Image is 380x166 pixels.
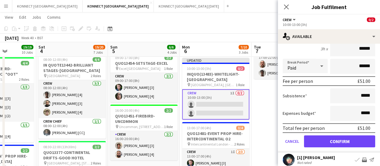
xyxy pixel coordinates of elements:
span: [GEOGRAPHIC_DATA], [STREET_ADDRESS] [47,161,91,165]
h3: QUO13377-CONTINENTAL DRIFTS-GOOD HOTEL [38,150,106,161]
h3: INQUO(13483)-WHITELIGHT-[GEOGRAPHIC_DATA] [182,71,249,82]
span: 19/19 [21,45,33,49]
div: 3h x [321,46,328,52]
app-card-role: Crew2/217:00-22:00 (5h)[PERSON_NAME] [4][PERSON_NAME] [4] [254,50,321,79]
div: 10:00-13:00 (3h) [283,22,375,27]
button: Crew [283,17,296,22]
span: Edit [19,14,26,20]
span: 5 [109,48,117,55]
span: 2 Roles [234,142,245,146]
app-job-card: 16:00-20:00 (4h)2/2QUO13451-FIREBIRD-UNCOMMON Uncommon, [STREET_ADDRESS]1 RoleCrew2/216:00-20:00 ... [110,105,178,160]
span: 2/2 [164,108,173,113]
span: [GEOGRAPHIC_DATA] [47,74,80,78]
a: Comms [45,13,63,21]
span: View [5,14,13,20]
span: 3/4 [236,126,245,130]
span: 6/6 [167,45,175,49]
app-job-card: 08:00-12:00 (4h)4/4IN QUOTE13442-BRILLIANT STAGES-[GEOGRAPHIC_DATA] [GEOGRAPHIC_DATA]2 RolesCrew3... [38,54,106,139]
span: 4/4 [93,57,101,62]
label: Subsistence [283,93,307,99]
span: 1 Role [236,83,245,87]
span: 2/2 [164,55,173,60]
div: [DATE] [5,35,19,41]
span: Jobs [32,14,41,20]
div: 3 Jobs [239,50,248,55]
a: View [2,13,16,21]
div: 4 Jobs [167,50,177,55]
span: 08:00-12:00 (4h) [43,57,68,62]
span: 16:00-20:00 (4h) [115,108,139,113]
app-job-card: 09:00-17:00 (8h)2/2QUO13454-SETSTAGE-EXCEL Excel [GEOGRAPHIC_DATA]1 RoleCrew2/209:00-17:00 (8h)[P... [110,52,178,102]
span: 4 [38,48,45,55]
h3: Job Fulfilment [278,3,380,11]
span: 08:30-22:00 (13h30m) [43,145,76,149]
span: Uncommon, [STREET_ADDRESS] [119,124,164,129]
div: £51.00 [357,125,370,131]
div: Not rated [297,160,313,165]
span: 7/10 [239,45,249,49]
button: KONNECT [GEOGRAPHIC_DATA] [DATE] [154,0,224,12]
span: 2 Roles [19,77,29,82]
div: [1] [PERSON_NAME] [297,155,335,160]
span: Paid [287,65,296,71]
span: 2/2 [93,145,101,149]
span: 1 Role [164,66,173,71]
div: 10 Jobs [22,50,33,55]
span: 10:00-13:00 (3h) [187,66,211,71]
span: 7 [253,48,261,55]
span: 0/2 [236,66,245,71]
span: 4/4 [21,61,29,65]
div: 7 Jobs [93,50,105,55]
a: Edit [17,13,29,21]
span: 09:00-17:00 (8h) [115,55,139,60]
span: 13:00-17:00 (4h) [187,126,211,130]
span: 1 Role [164,124,173,129]
span: Crew [283,17,292,22]
h3: QUO13454-SETSTAGE-EXCEL [110,61,178,66]
span: Excel [GEOGRAPHIC_DATA] [119,66,160,71]
label: Expenses budget [283,111,316,116]
span: Sat [38,44,45,50]
a: Jobs [30,13,44,21]
div: Total fee per person [283,125,325,131]
span: 2 Roles [91,161,101,165]
span: 0/2 [367,17,375,22]
span: [GEOGRAPHIC_DATA], [GEOGRAPHIC_DATA], [GEOGRAPHIC_DATA], [GEOGRAPHIC_DATA] [191,83,236,87]
div: £51.00 [357,78,370,84]
button: Confirm [304,135,375,147]
span: Week 40 [20,36,35,40]
span: 2 Roles [91,74,101,78]
app-card-role: Crew1I0/210:00-13:00 (3h) [182,89,249,120]
div: BST [37,36,43,40]
div: Updated [182,58,249,63]
span: 2/2 [21,148,29,153]
span: Comms [47,14,61,20]
span: Sun [110,44,117,50]
button: Cancel [283,135,302,147]
span: Tue [254,44,261,50]
app-card-role: Crew2/209:00-17:00 (8h)[PERSON_NAME] [3][PERSON_NAME] [4] [110,73,178,102]
app-card-role: Crew2/216:00-20:00 (4h)[PERSON_NAME] [3][PERSON_NAME] [4] [110,131,178,160]
h3: IN QUOTE13442-BRILLIANT STAGES-[GEOGRAPHIC_DATA] [38,62,106,73]
h3: QUO13481-EVENT PROP HIRE-INTERCONTINENTAL O2 [182,131,249,142]
app-card-role: Crew Chief1/108:00-12:00 (4h)[PERSON_NAME] [CC] [38,118,106,139]
app-card-role: Crew3/308:00-12:00 (4h)[PERSON_NAME] [4][PERSON_NAME] [3][PERSON_NAME] [4] [38,80,106,118]
h3: QUO13451-FIREBIRD-UNCOMMON [110,113,178,124]
span: Intercontinental London - [GEOGRAPHIC_DATA], [STREET_ADDRESS] [191,142,234,146]
span: 6 [181,48,190,55]
div: Available [278,29,380,44]
button: KONNECT [GEOGRAPHIC_DATA] [DATE] [12,0,83,12]
span: Mon [182,44,190,50]
app-job-card: Updated10:00-13:00 (3h)0/2INQUO(13483)-WHITELIGHT-[GEOGRAPHIC_DATA] [GEOGRAPHIC_DATA], [GEOGRAPHI... [182,58,249,120]
div: Fee per person [283,78,313,84]
button: KONNECT [GEOGRAPHIC_DATA] [DATE] [83,0,154,12]
span: 19/20 [93,45,105,49]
